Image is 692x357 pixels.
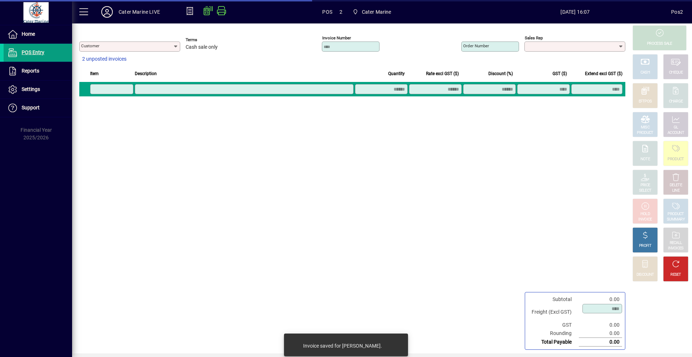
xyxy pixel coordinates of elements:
span: Cash sale only [186,44,218,50]
div: CASH [640,70,650,75]
span: Item [90,70,99,78]
td: Freight (Excl GST) [528,304,579,321]
div: LINE [672,188,679,193]
div: EFTPOS [639,99,652,104]
div: ACCOUNT [667,130,684,136]
td: Rounding [528,329,579,338]
div: CHEQUE [669,70,683,75]
span: POS Entry [22,49,44,55]
span: POS [322,6,332,18]
a: Settings [4,80,72,99]
div: PRODUCT [637,130,653,136]
a: Support [4,99,72,117]
button: Profile [96,5,119,18]
a: Reports [4,62,72,80]
div: DISCOUNT [636,272,654,278]
span: Description [135,70,157,78]
div: SELECT [639,188,652,193]
div: CHARGE [669,99,683,104]
div: Invoice saved for [PERSON_NAME]. [303,342,382,349]
div: Pos2 [671,6,683,18]
div: RECALL [670,240,682,246]
span: Terms [186,38,229,42]
button: 2 unposted invoices [79,53,129,66]
span: Rate excl GST ($) [426,70,459,78]
div: PROFIT [639,243,651,249]
span: Cater Marine [350,5,394,18]
mat-label: Sales rep [525,35,543,40]
td: Total Payable [528,338,579,347]
td: 0.00 [579,338,622,347]
div: NOTE [640,157,650,162]
td: 0.00 [579,321,622,329]
div: MISC [641,125,649,130]
td: Subtotal [528,295,579,304]
div: INVOICES [668,246,683,251]
span: Home [22,31,35,37]
td: 0.00 [579,295,622,304]
span: Support [22,105,40,110]
div: PROCESS SALE [647,41,672,47]
div: HOLD [640,212,650,217]
div: Cater Marine LIVE [119,6,160,18]
span: [DATE] 16:07 [479,6,671,18]
div: PRICE [640,183,650,188]
div: INVOICE [638,217,652,222]
span: Settings [22,86,40,92]
div: SUMMARY [667,217,685,222]
span: 2 unposted invoices [82,55,127,63]
td: GST [528,321,579,329]
mat-label: Invoice number [322,35,351,40]
mat-label: Order number [463,43,489,48]
div: PRODUCT [667,157,684,162]
div: GL [674,125,678,130]
span: GST ($) [553,70,567,78]
mat-label: Customer [81,43,99,48]
span: Cater Marine [362,6,391,18]
span: Reports [22,68,39,74]
span: 2 [340,6,342,18]
span: Extend excl GST ($) [585,70,622,78]
span: Quantity [388,70,405,78]
a: Home [4,25,72,43]
td: 0.00 [579,329,622,338]
div: PRODUCT [667,212,684,217]
div: DELETE [670,183,682,188]
span: Discount (%) [488,70,513,78]
div: RESET [670,272,681,278]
